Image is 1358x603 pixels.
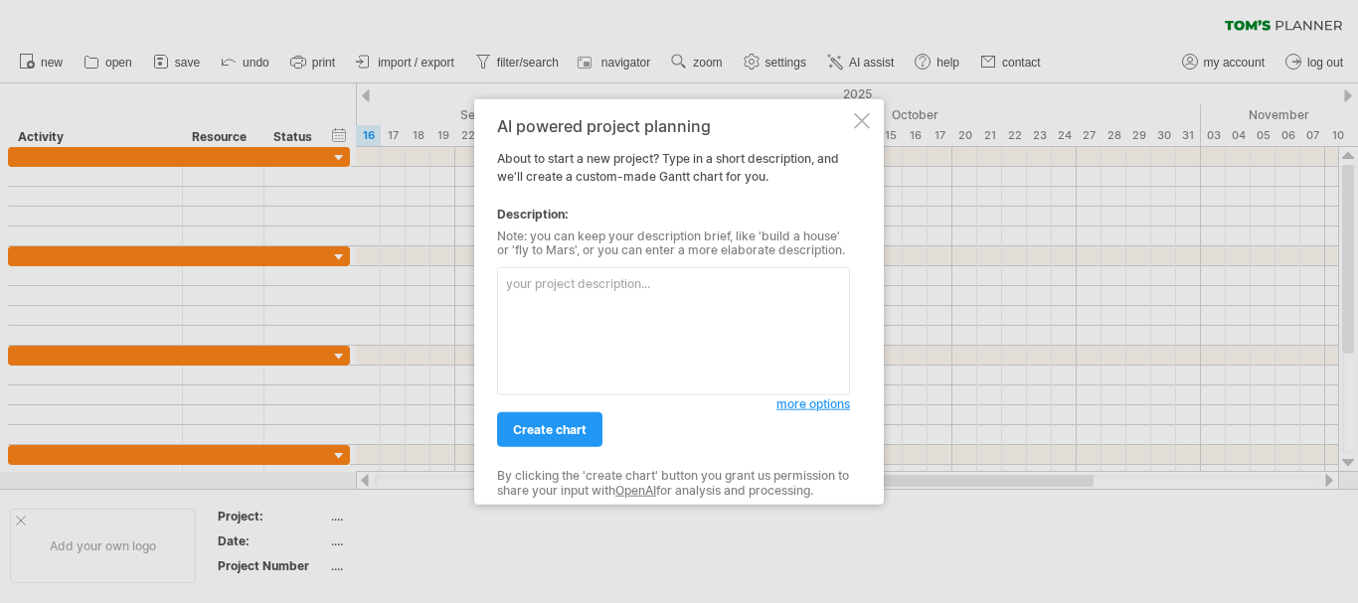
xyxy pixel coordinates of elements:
div: About to start a new project? Type in a short description, and we'll create a custom-made Gantt c... [497,116,850,487]
div: Description: [497,205,850,223]
span: create chart [513,422,587,437]
a: OpenAI [615,482,656,497]
div: By clicking the 'create chart' button you grant us permission to share your input with for analys... [497,469,850,498]
a: more options [776,395,850,413]
div: Note: you can keep your description brief, like 'build a house' or 'fly to Mars', or you can ente... [497,228,850,257]
div: AI powered project planning [497,116,850,134]
a: create chart [497,412,602,447]
span: more options [776,396,850,411]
